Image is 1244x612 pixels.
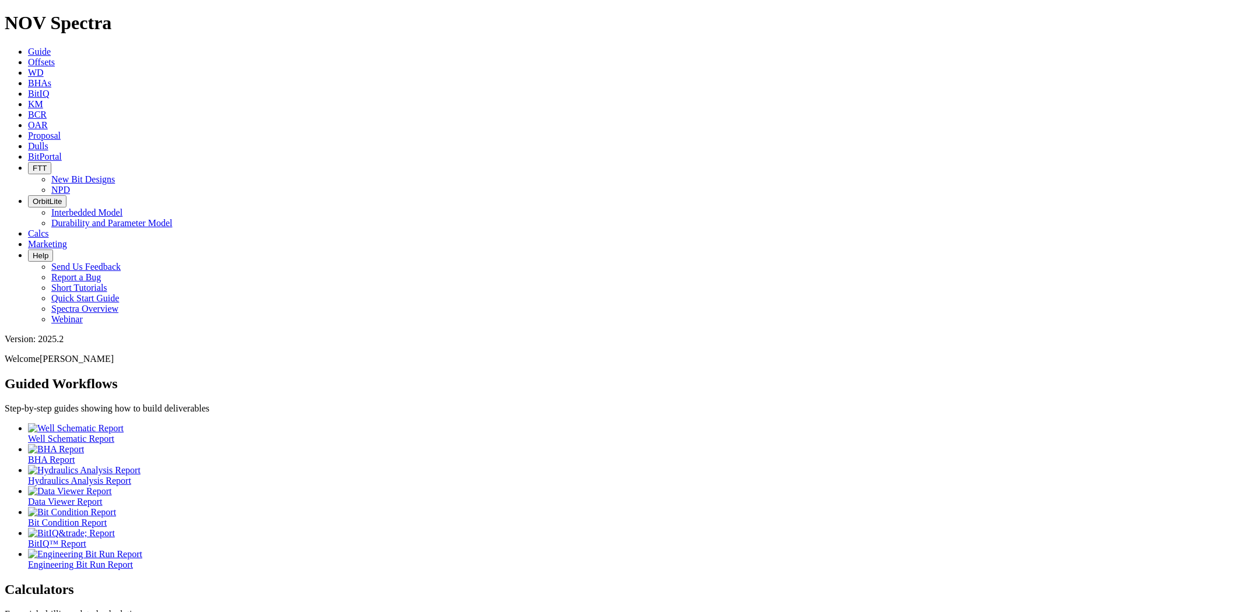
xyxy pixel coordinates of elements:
a: NPD [51,185,70,195]
a: Dulls [28,141,48,151]
a: Interbedded Model [51,207,122,217]
span: BitIQ™ Report [28,539,86,548]
a: Quick Start Guide [51,293,119,303]
span: Engineering Bit Run Report [28,560,133,569]
a: Proposal [28,131,61,140]
a: Short Tutorials [51,283,107,293]
img: Well Schematic Report [28,423,124,434]
img: Hydraulics Analysis Report [28,465,141,476]
span: BHA Report [28,455,75,465]
img: BHA Report [28,444,84,455]
img: Bit Condition Report [28,507,116,518]
a: Send Us Feedback [51,262,121,272]
a: BHAs [28,78,51,88]
h1: NOV Spectra [5,12,1239,34]
img: Data Viewer Report [28,486,112,497]
a: New Bit Designs [51,174,115,184]
a: Calcs [28,228,49,238]
h2: Guided Workflows [5,376,1239,392]
a: Hydraulics Analysis Report Hydraulics Analysis Report [28,465,1239,486]
a: Durability and Parameter Model [51,218,173,228]
span: [PERSON_NAME] [40,354,114,364]
a: BCR [28,110,47,119]
a: Data Viewer Report Data Viewer Report [28,486,1239,507]
div: Version: 2025.2 [5,334,1239,344]
a: Guide [28,47,51,57]
a: Well Schematic Report Well Schematic Report [28,423,1239,444]
a: BitIQ&trade; Report BitIQ™ Report [28,528,1239,548]
p: Step-by-step guides showing how to build deliverables [5,403,1239,414]
span: Data Viewer Report [28,497,103,507]
img: Engineering Bit Run Report [28,549,142,560]
span: Bit Condition Report [28,518,107,527]
img: BitIQ&trade; Report [28,528,115,539]
button: FTT [28,162,51,174]
a: BitIQ [28,89,49,99]
a: Marketing [28,239,67,249]
a: OAR [28,120,48,130]
a: Report a Bug [51,272,101,282]
button: OrbitLite [28,195,66,207]
span: Hydraulics Analysis Report [28,476,131,486]
a: Spectra Overview [51,304,118,314]
a: WD [28,68,44,78]
a: BHA Report BHA Report [28,444,1239,465]
span: FTT [33,164,47,173]
span: Well Schematic Report [28,434,114,444]
a: Engineering Bit Run Report Engineering Bit Run Report [28,549,1239,569]
button: Help [28,249,53,262]
a: Bit Condition Report Bit Condition Report [28,507,1239,527]
a: BitPortal [28,152,62,161]
span: OrbitLite [33,197,62,206]
span: Help [33,251,48,260]
a: KM [28,99,43,109]
a: Offsets [28,57,55,67]
h2: Calculators [5,582,1239,597]
a: Webinar [51,314,83,324]
p: Welcome [5,354,1239,364]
